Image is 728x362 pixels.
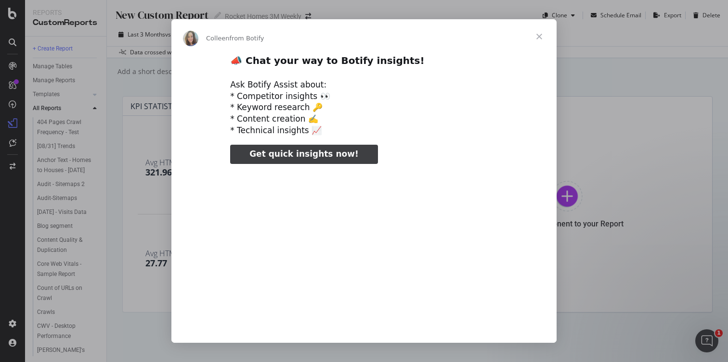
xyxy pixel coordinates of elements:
[230,145,377,164] a: Get quick insights now!
[183,31,198,46] img: Profile image for Colleen
[522,19,557,54] span: Close
[230,54,498,72] h2: 📣 Chat your way to Botify insights!
[230,35,264,42] span: from Botify
[249,149,358,159] span: Get quick insights now!
[230,79,498,137] div: Ask Botify Assist about: * Competitor insights 👀 * Keyword research 🔑 * Content creation ✍️ * Tec...
[206,35,230,42] span: Colleen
